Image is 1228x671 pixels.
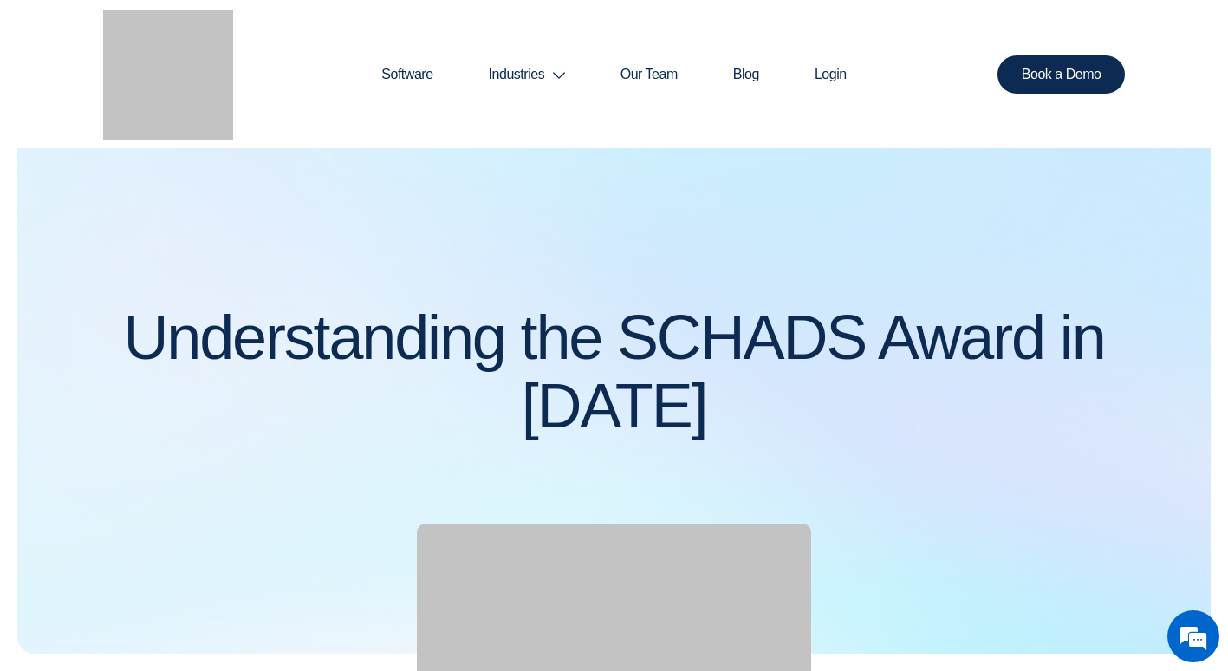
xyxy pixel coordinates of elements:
a: Book a Demo [997,55,1126,94]
a: Blog [705,33,787,116]
a: Industries [461,33,593,116]
a: Login [787,33,874,116]
a: Software [354,33,460,116]
h1: Understanding the SCHADS Award in [DATE] [103,303,1126,440]
a: Our Team [593,33,705,116]
span: Book a Demo [1022,68,1101,81]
